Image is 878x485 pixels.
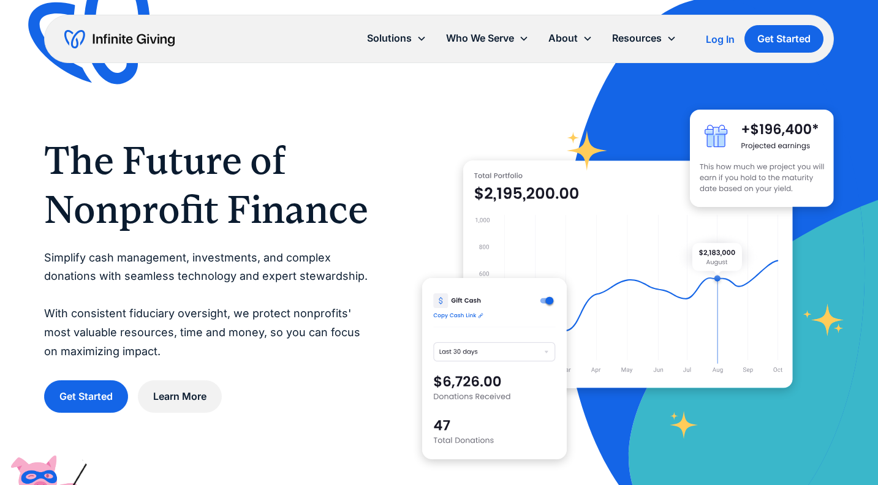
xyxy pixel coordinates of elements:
[803,304,844,336] img: fundraising star
[706,34,735,44] div: Log In
[612,30,662,47] div: Resources
[446,30,514,47] div: Who We Serve
[64,29,175,49] a: home
[138,380,222,413] a: Learn More
[548,30,578,47] div: About
[463,160,793,388] img: nonprofit donation platform
[357,25,436,51] div: Solutions
[436,25,539,51] div: Who We Serve
[539,25,602,51] div: About
[44,380,128,413] a: Get Started
[44,136,374,234] h1: The Future of Nonprofit Finance
[602,25,686,51] div: Resources
[422,278,566,460] img: donation software for nonprofits
[44,249,374,361] p: Simplify cash management, investments, and complex donations with seamless technology and expert ...
[367,30,412,47] div: Solutions
[744,25,823,53] a: Get Started
[706,32,735,47] a: Log In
